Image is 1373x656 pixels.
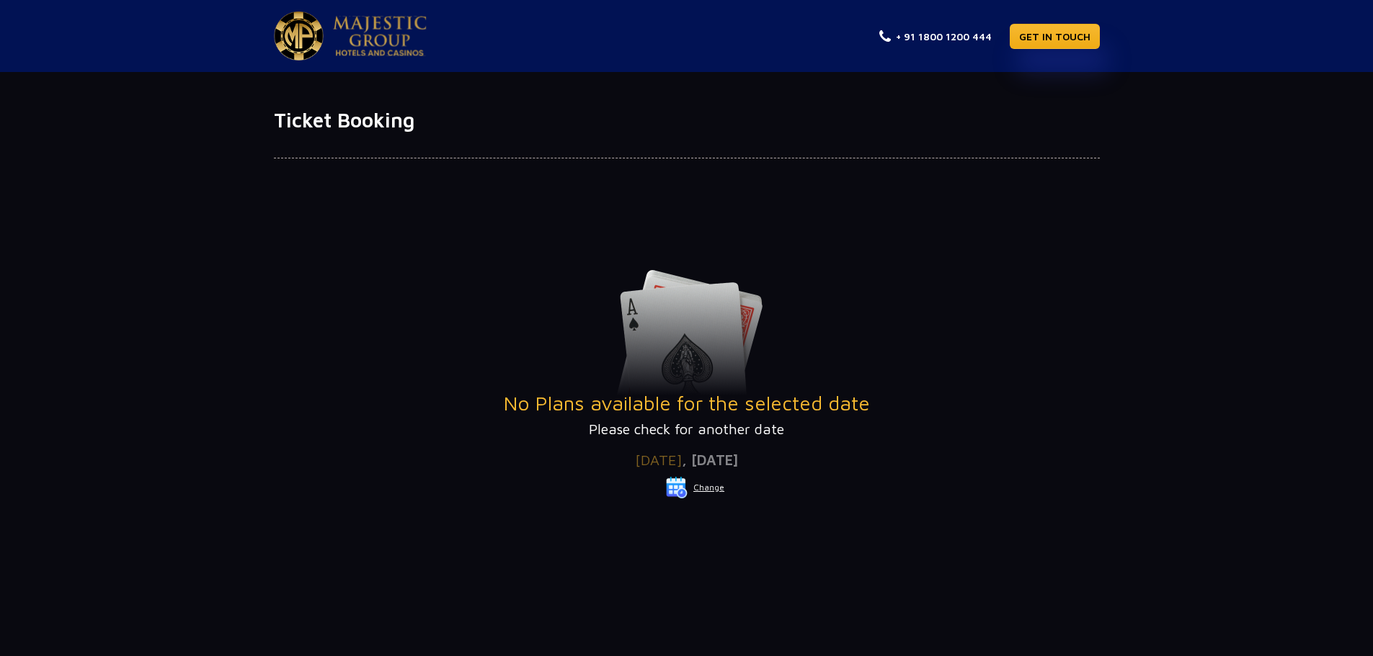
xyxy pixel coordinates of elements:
[665,476,725,499] button: Change
[274,108,1100,132] h1: Ticket Booking
[1010,24,1100,49] a: GET IN TOUCH
[274,418,1100,440] p: Please check for another date
[274,12,324,60] img: Majestic Pride
[333,16,427,56] img: Majestic Pride
[274,391,1100,415] h3: No Plans available for the selected date
[879,29,992,44] a: + 91 1800 1200 444
[682,451,738,468] span: , [DATE]
[635,451,682,468] span: [DATE]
